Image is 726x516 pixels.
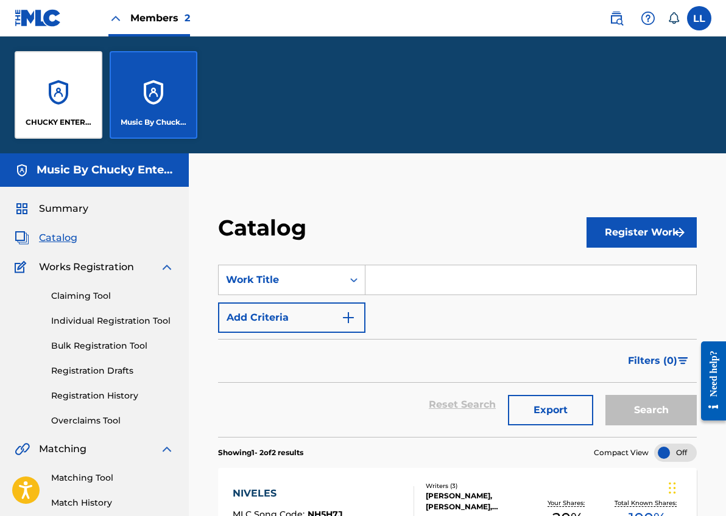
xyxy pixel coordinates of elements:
h2: Catalog [218,214,312,242]
img: filter [678,357,688,364]
div: User Menu [687,6,711,30]
img: 9d2ae6d4665cec9f34b9.svg [341,310,356,325]
button: Filters (0) [621,346,697,376]
a: Matching Tool [51,472,174,484]
img: expand [160,260,174,274]
span: Compact View [594,447,649,458]
a: Claiming Tool [51,290,174,302]
div: Work Title [226,273,336,287]
img: Accounts [15,163,29,178]
div: Help [636,6,660,30]
img: Summary [15,201,29,216]
a: Match History [51,497,174,509]
a: Registration History [51,389,174,402]
button: Export [508,395,593,425]
img: Close [108,11,123,26]
button: Add Criteria [218,302,365,333]
span: Members [130,11,190,25]
button: Register Work [587,217,697,248]
a: CatalogCatalog [15,231,77,245]
a: Overclaims Tool [51,414,174,427]
a: Individual Registration Tool [51,315,174,327]
img: Matching [15,442,30,456]
iframe: Chat Widget [665,458,726,516]
a: AccountsCHUCKY ENTERTAINMENT MUSIC [15,51,102,139]
iframe: Resource Center [692,329,726,433]
span: Works Registration [39,260,134,274]
h5: Music By Chucky Entertainment [37,163,174,177]
p: CHUCKY ENTERTAINMENT MUSIC [26,117,92,128]
span: Catalog [39,231,77,245]
span: Summary [39,201,88,216]
p: Music By Chucky Entertainment [121,117,187,128]
img: Works Registration [15,260,30,274]
span: Matching [39,442,86,456]
div: Notifications [668,12,680,24]
div: Writers ( 3 ) [426,481,528,490]
span: 2 [185,12,190,24]
div: NIVELES [233,486,343,501]
div: Drag [669,470,676,506]
a: Registration Drafts [51,364,174,377]
form: Search Form [218,265,697,437]
p: Showing 1 - 2 of 2 results [218,447,303,458]
a: AccountsMusic By Chucky Entertainment [110,51,197,139]
a: SummarySummary [15,201,88,216]
a: Public Search [604,6,629,30]
span: Filters ( 0 ) [628,354,677,368]
img: expand [160,442,174,456]
p: Total Known Shares: [615,498,680,507]
img: Catalog [15,231,29,245]
a: Bulk Registration Tool [51,340,174,352]
div: [PERSON_NAME], [PERSON_NAME], [PERSON_NAME] [426,490,528,512]
p: Your Shares: [548,498,588,507]
img: MLC Logo [15,9,62,27]
img: f7272a7cc735f4ea7f67.svg [672,225,687,240]
img: search [609,11,624,26]
img: help [641,11,655,26]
